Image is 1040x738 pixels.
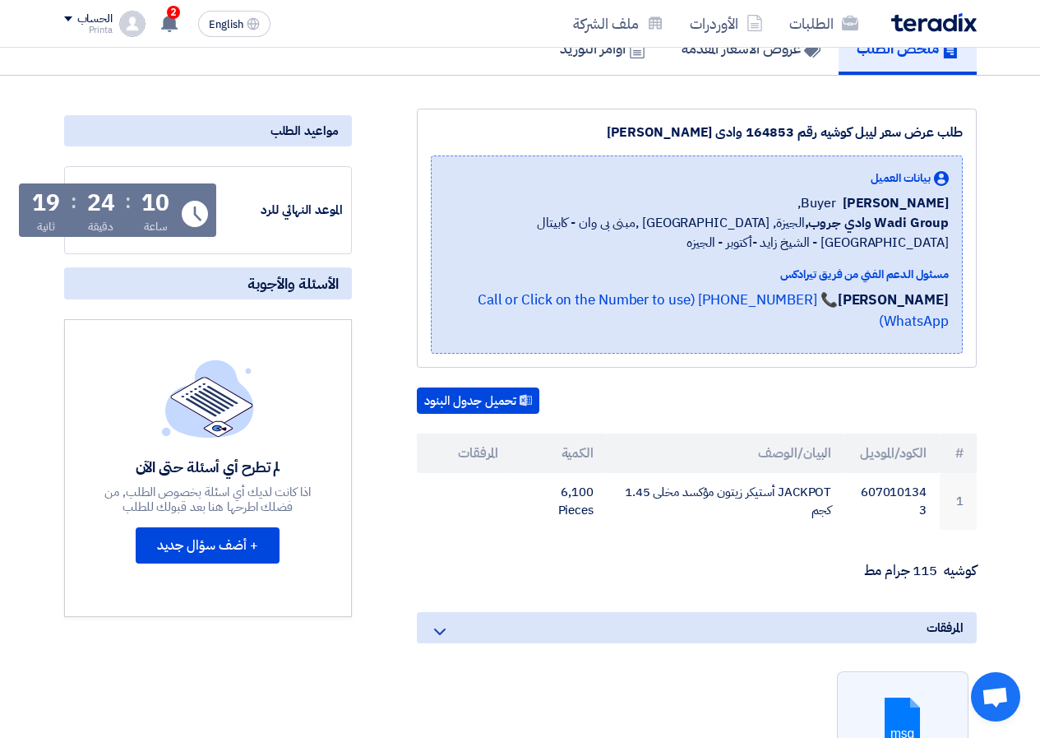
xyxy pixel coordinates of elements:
[445,266,949,283] div: مسئول الدعم الفني من فريق تيرادكس
[838,290,949,310] strong: [PERSON_NAME]
[839,22,977,75] a: ملخص الطلب
[162,360,254,437] img: empty_state_list.svg
[940,473,977,530] td: 1
[607,473,844,530] td: JACKPOT أستيكر زيتون مؤكسد مخلى 1.45 كجم
[144,218,168,235] div: ساعة
[64,26,113,35] div: Printa
[927,619,963,637] span: المرفقات
[542,22,663,75] a: أوامر التوريد
[247,274,339,293] span: الأسئلة والأجوبة
[417,388,539,414] button: تحميل جدول البنود
[663,22,839,75] a: عروض الأسعار المقدمة
[940,434,977,473] th: #
[844,473,940,530] td: 6070101343
[141,192,169,215] div: 10
[677,4,776,43] a: الأوردرات
[971,672,1020,722] div: دردشة مفتوحة
[843,193,949,213] span: [PERSON_NAME]
[511,434,607,473] th: الكمية
[560,4,677,43] a: ملف الشركة
[220,201,343,220] div: الموعد النهائي للرد
[119,11,146,37] img: profile_test.png
[417,563,977,579] p: كوشيه 115 جرام مط
[64,115,352,146] div: مواعيد الطلب
[805,213,949,233] b: Wadi Group وادي جروب,
[77,12,113,26] div: الحساب
[136,527,280,564] button: + أضف سؤال جديد
[844,434,940,473] th: الكود/الموديل
[857,39,959,58] h5: ملخص الطلب
[797,193,835,213] span: Buyer,
[88,218,113,235] div: دقيقة
[478,290,949,332] a: 📞 [PHONE_NUMBER] (Call or Click on the Number to use WhatsApp)
[167,6,180,19] span: 2
[511,473,607,530] td: 6,100 Pieces
[88,485,328,514] div: اذا كانت لديك أي اسئلة بخصوص الطلب, من فضلك اطرحها هنا بعد قبولك للطلب
[607,434,844,473] th: البيان/الوصف
[445,213,949,253] span: الجيزة, [GEOGRAPHIC_DATA] ,مبنى بى وان - كابيتال [GEOGRAPHIC_DATA] - الشيخ زايد -أكتوبر - الجيزه
[209,19,243,30] span: English
[682,39,820,58] h5: عروض الأسعار المقدمة
[87,192,115,215] div: 24
[776,4,871,43] a: الطلبات
[871,169,931,187] span: بيانات العميل
[37,218,56,235] div: ثانية
[71,187,76,216] div: :
[417,434,512,473] th: المرفقات
[560,39,645,58] h5: أوامر التوريد
[88,457,328,476] div: لم تطرح أي أسئلة حتى الآن
[125,187,131,216] div: :
[32,192,60,215] div: 19
[431,123,963,142] div: طلب عرض سعر ليبل كوشيه رقم 164853 وادى [PERSON_NAME]
[891,13,977,32] img: Teradix logo
[198,11,270,37] button: English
